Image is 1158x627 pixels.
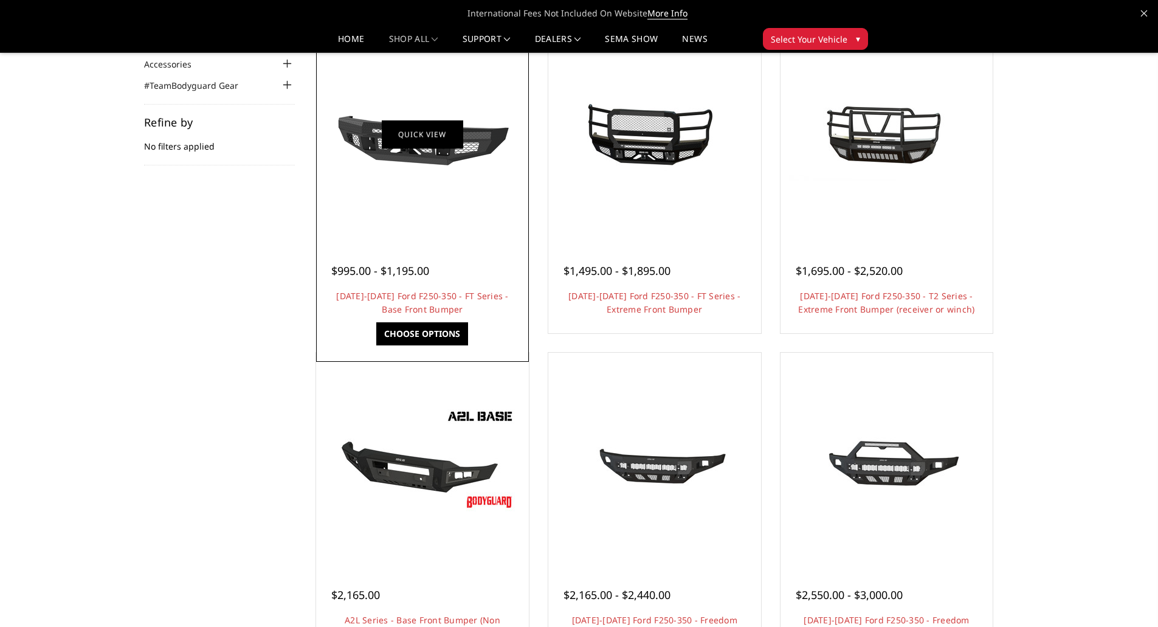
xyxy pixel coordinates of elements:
[376,322,468,345] a: Choose Options
[796,263,903,278] span: $1,695.00 - $2,520.00
[144,79,253,92] a: #TeamBodyguard Gear
[563,263,670,278] span: $1,495.00 - $1,895.00
[336,290,508,315] a: [DATE]-[DATE] Ford F250-350 - FT Series - Base Front Bumper
[647,7,688,19] a: More Info
[551,31,758,238] a: 2017-2022 Ford F250-350 - FT Series - Extreme Front Bumper 2017-2022 Ford F250-350 - FT Series - ...
[142,1,1017,26] span: International Fees Not Included On Website
[856,32,860,45] span: ▾
[784,31,990,238] a: 2017-2022 Ford F250-350 - T2 Series - Extreme Front Bumper (receiver or winch) 2017-2022 Ford F25...
[798,290,974,315] a: [DATE]-[DATE] Ford F250-350 - T2 Series - Extreme Front Bumper (receiver or winch)
[144,58,207,71] a: Accessories
[325,80,520,189] img: 2017-2022 Ford F250-350 - FT Series - Base Front Bumper
[463,35,511,52] a: Support
[144,117,295,128] h5: Refine by
[682,35,707,52] a: News
[319,31,526,238] a: 2017-2022 Ford F250-350 - FT Series - Base Front Bumper
[331,263,429,278] span: $995.00 - $1,195.00
[144,117,295,165] div: No filters applied
[563,587,670,602] span: $2,165.00 - $2,440.00
[319,356,526,563] a: A2L Series - Base Front Bumper (Non Winch) A2L Series - Base Front Bumper (Non Winch)
[338,35,364,52] a: Home
[784,356,990,563] a: 2017-2022 Ford F250-350 - Freedom Series - Sport Front Bumper (non-winch) 2017-2022 Ford F250-350...
[568,290,740,315] a: [DATE]-[DATE] Ford F250-350 - FT Series - Extreme Front Bumper
[605,35,658,52] a: SEMA Show
[796,587,903,602] span: $2,550.00 - $3,000.00
[389,35,438,52] a: shop all
[535,35,581,52] a: Dealers
[551,356,758,563] a: 2017-2022 Ford F250-350 - Freedom Series - Base Front Bumper (non-winch) 2017-2022 Ford F250-350 ...
[331,587,380,602] span: $2,165.00
[763,28,868,50] button: Select Your Vehicle
[771,33,847,46] span: Select Your Vehicle
[382,120,463,148] a: Quick view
